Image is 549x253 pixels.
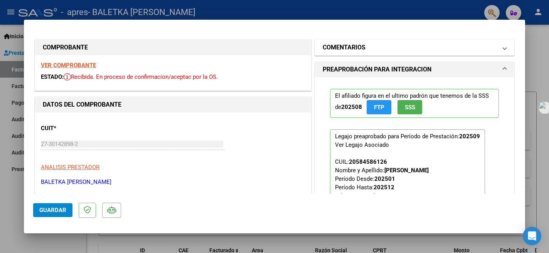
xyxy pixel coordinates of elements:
[405,104,415,111] span: SSS
[41,178,305,187] p: BALETKA [PERSON_NAME]
[390,192,398,199] strong: NO
[335,141,389,149] div: Ver Legajo Asociado
[323,65,431,74] h1: PREAPROBACIÓN PARA INTEGRACION
[64,73,218,80] span: Recibida. En proceso de confirmacion/aceptac por la OS.
[374,184,394,191] strong: 202512
[315,40,514,55] mat-expansion-panel-header: COMENTARIOS
[459,133,480,140] strong: 202509
[374,104,384,111] span: FTP
[341,104,362,110] strong: 202508
[33,203,72,217] button: Guardar
[39,207,66,214] span: Guardar
[41,124,120,133] p: CUIT
[323,43,365,52] h1: COMENTARIOS
[41,164,99,171] span: ANALISIS PRESTADOR
[315,77,514,250] div: PREAPROBACIÓN PARA INTEGRACION
[41,62,96,69] a: VER COMPROBANTE
[43,101,121,108] strong: DATOS DEL COMPROBANTE
[41,73,64,80] span: ESTADO:
[397,100,422,114] button: SSS
[523,227,541,245] div: Open Intercom Messenger
[374,175,395,182] strong: 202501
[384,167,429,174] strong: [PERSON_NAME]
[349,158,387,166] div: 20584586126
[43,44,88,51] strong: COMPROBANTE
[330,89,499,118] p: El afiliado figura en el ultimo padrón que tenemos de la SSS de
[367,100,391,114] button: FTP
[330,129,485,232] p: Legajo preaprobado para Período de Prestación:
[335,158,429,208] span: CUIL: Nombre y Apellido: Período Desde: Período Hasta: Admite Dependencia:
[315,62,514,77] mat-expansion-panel-header: PREAPROBACIÓN PARA INTEGRACION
